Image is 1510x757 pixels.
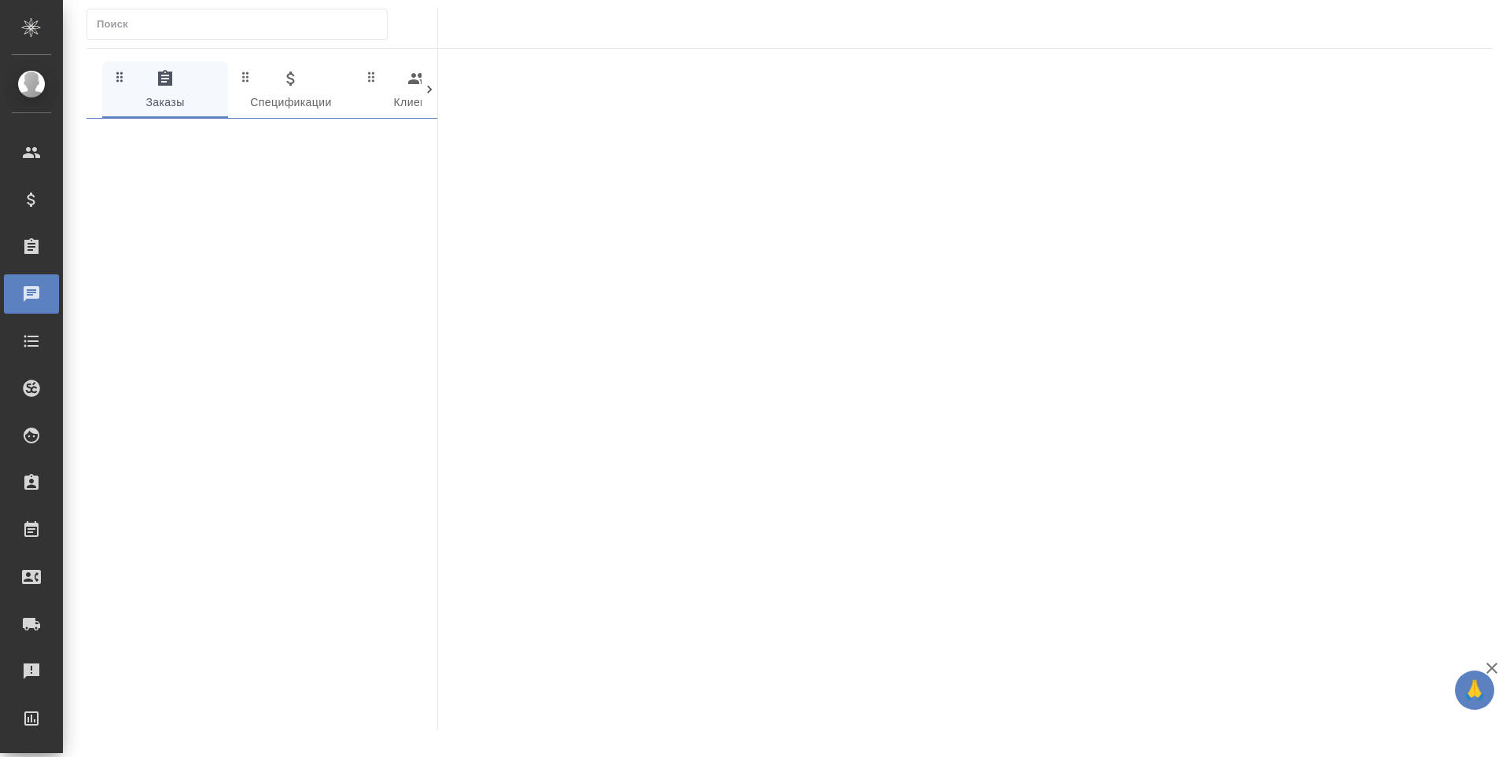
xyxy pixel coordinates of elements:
button: 🙏 [1455,671,1494,710]
svg: Зажми и перетащи, чтобы поменять порядок вкладок [238,69,253,84]
svg: Зажми и перетащи, чтобы поменять порядок вкладок [364,69,379,84]
span: Клиенты [363,69,470,112]
input: Поиск [97,13,387,35]
svg: Зажми и перетащи, чтобы поменять порядок вкладок [112,69,127,84]
span: Спецификации [238,69,344,112]
span: 🙏 [1461,674,1488,707]
span: Заказы [112,69,219,112]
